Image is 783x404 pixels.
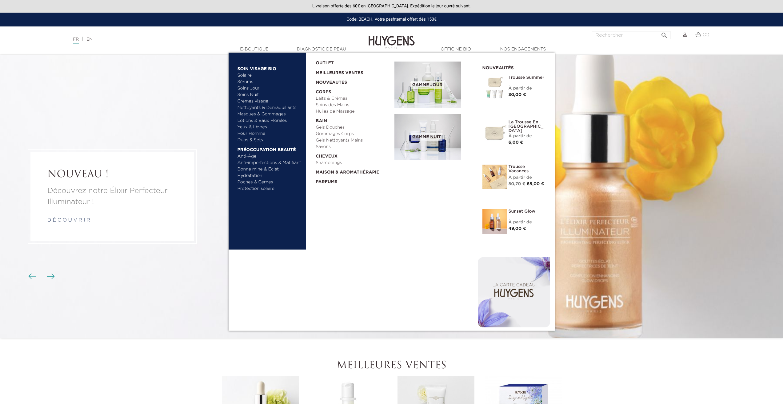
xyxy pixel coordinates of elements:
a: Nouveautés [316,76,390,86]
a: Parfums [316,176,390,185]
a: d é c o u v r i r [47,218,90,223]
a: Gamme jour [394,62,473,108]
a: OUTLET [316,57,385,66]
a: Soins Nuit [238,92,296,98]
h2: Nouveautés [482,63,545,71]
a: Anti-Âge [238,153,302,160]
button:  [659,29,670,38]
span: 30,00 € [509,93,526,97]
div: À partir de [509,133,545,139]
div: Boutons du carrousel [31,272,51,281]
div: À partir de [509,85,545,92]
span: Gamme jour [411,81,444,89]
a: Bonne mine & Éclat [238,166,302,173]
div: À partir de [509,219,545,226]
span: 65,00 € [527,182,544,186]
a: Gels Douches [316,124,390,131]
a: Hydratation [238,173,302,179]
a: Nettoyants & Démaquillants [238,105,302,111]
a: Soins des Mains [316,102,390,108]
a: La Trousse en [GEOGRAPHIC_DATA] [509,120,545,133]
a: Corps [316,86,390,95]
img: Sunset glow- un teint éclatant [482,209,507,234]
a: Trousse Vacances [509,165,545,173]
img: Huygens [369,26,415,50]
span: 80,70 € [509,182,525,186]
a: Protection solaire [238,186,302,192]
a: Soin Visage Bio [238,62,302,72]
a: Gommages Corps [316,131,390,137]
a: Trousse Summer [509,75,545,80]
img: routine_jour_banner.jpg [394,62,461,108]
a: Yeux & Lèvres [238,124,302,130]
a: Anti-imperfections & Matifiant [238,160,302,166]
a: EN [86,37,93,42]
a: Masques & Gommages [238,111,302,118]
a: Sunset Glow [509,209,545,214]
span: (0) [703,33,709,37]
img: gift-card-fr1.png [478,257,550,327]
a: Duos & Sets [238,137,302,143]
a: FR [73,37,79,44]
a: Préoccupation beauté [238,143,302,153]
img: Trousse Summer [482,75,507,100]
a: Découvrez notre Élixir Perfecteur Illuminateur ! [47,185,177,207]
a: Lotions & Eaux Florales [238,118,302,124]
a: Diagnostic de peau [291,46,352,53]
a: Crèmes visage [238,98,302,105]
a: E-Boutique [224,46,285,53]
a: Officine Bio [425,46,487,53]
a: Sérums [238,79,302,85]
a: Pour Homme [238,130,302,137]
a: Soins Jour [238,85,302,92]
img: routine_nuit_banner.jpg [394,114,461,160]
a: Maison & Aromathérapie [316,166,390,176]
i:  [661,30,668,37]
a: Bain [316,115,390,124]
div: À partir de [509,174,545,181]
input: Rechercher [592,31,670,39]
img: La Trousse en Coton [482,120,507,145]
div: | [70,36,322,43]
a: Huiles de Massage [316,108,390,115]
h2: Meilleures ventes [221,360,562,372]
a: Laits & Crèmes [316,95,390,102]
img: La Trousse vacances [482,165,507,189]
a: Poches & Cernes [238,179,302,186]
a: NOUVEAU ! [47,169,177,181]
span: 6,00 € [509,140,523,145]
a: Meilleures Ventes [316,66,385,76]
a: Gamme nuit [394,114,473,160]
a: Nos engagements [492,46,554,53]
a: Shampoings [316,160,390,166]
a: Solaire [238,72,302,79]
span: 49,00 € [509,226,526,231]
a: Savons [316,144,390,150]
a: Cheveux [316,150,390,160]
span: Gamme nuit [411,133,442,141]
a: Gels Nettoyants Mains [316,137,390,144]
